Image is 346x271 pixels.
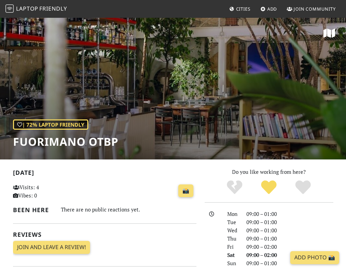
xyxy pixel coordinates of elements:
[242,210,337,218] div: 09:00 – 01:00
[252,180,286,195] div: Yes
[13,169,196,179] h2: [DATE]
[13,183,69,199] p: Visits: 4 Vibes: 0
[13,119,88,130] div: | 72% Laptop Friendly
[223,243,242,251] div: Fri
[13,206,53,214] h2: Been here
[223,210,242,218] div: Mon
[223,259,242,267] div: Sun
[258,3,280,15] a: Add
[236,6,251,12] span: Cities
[16,5,38,12] span: Laptop
[5,4,14,13] img: LaptopFriendly
[227,3,253,15] a: Cities
[242,234,337,243] div: 09:00 – 01:00
[5,3,67,15] a: LaptopFriendly LaptopFriendly
[286,180,320,195] div: Definitely!
[223,226,242,234] div: Wed
[39,5,67,12] span: Friendly
[294,6,336,12] span: Join Community
[242,259,337,267] div: 09:00 – 01:00
[13,135,118,148] h1: Fuorimano OTBP
[13,241,90,254] a: Join and leave a review!
[218,180,252,195] div: No
[223,218,242,226] div: Tue
[242,251,337,259] div: 09:00 – 02:00
[242,226,337,234] div: 09:00 – 01:00
[223,234,242,243] div: Thu
[205,168,333,176] p: Do you like working from here?
[223,251,242,259] div: Sat
[13,231,196,238] h2: Reviews
[267,6,277,12] span: Add
[61,205,196,214] div: There are no public reactions yet.
[284,3,338,15] a: Join Community
[242,243,337,251] div: 09:00 – 02:00
[178,184,193,197] a: 📸
[290,251,339,264] a: Add Photo 📸
[242,218,337,226] div: 09:00 – 01:00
